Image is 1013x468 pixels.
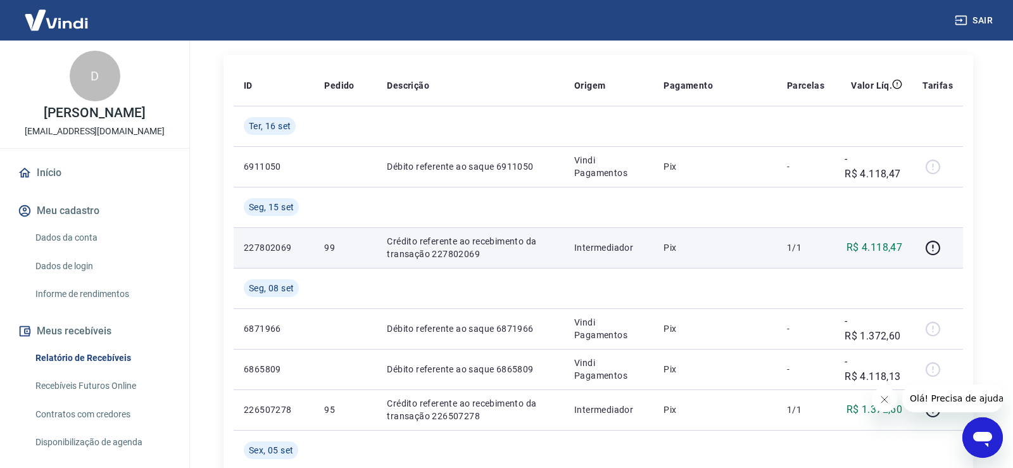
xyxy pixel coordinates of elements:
[664,403,767,416] p: Pix
[787,241,824,254] p: 1/1
[15,159,174,187] a: Início
[30,281,174,307] a: Informe de rendimentos
[387,322,553,335] p: Débito referente ao saque 6871966
[845,151,902,182] p: -R$ 4.118,47
[902,384,1003,412] iframe: Mensagem da empresa
[962,417,1003,458] iframe: Botão para abrir a janela de mensagens
[787,403,824,416] p: 1/1
[15,1,98,39] img: Vindi
[574,79,605,92] p: Origem
[324,241,367,254] p: 99
[574,357,643,382] p: Vindi Pagamentos
[664,79,713,92] p: Pagamento
[244,322,304,335] p: 6871966
[387,363,553,376] p: Débito referente ao saque 6865809
[664,160,767,173] p: Pix
[15,317,174,345] button: Meus recebíveis
[25,125,165,138] p: [EMAIL_ADDRESS][DOMAIN_NAME]
[244,160,304,173] p: 6911050
[249,201,294,213] span: Seg, 15 set
[845,354,902,384] p: -R$ 4.118,13
[846,240,902,255] p: R$ 4.118,47
[574,403,643,416] p: Intermediador
[244,241,304,254] p: 227802069
[787,322,824,335] p: -
[70,51,120,101] div: D
[851,79,892,92] p: Valor Líq.
[574,154,643,179] p: Vindi Pagamentos
[30,345,174,371] a: Relatório de Recebíveis
[574,316,643,341] p: Vindi Pagamentos
[387,235,553,260] p: Crédito referente ao recebimento da transação 227802069
[664,363,767,376] p: Pix
[30,402,174,427] a: Contratos com credores
[846,402,902,417] p: R$ 1.372,60
[249,120,291,132] span: Ter, 16 set
[787,79,824,92] p: Parcelas
[845,313,902,344] p: -R$ 1.372,60
[324,79,354,92] p: Pedido
[44,106,145,120] p: [PERSON_NAME]
[872,387,897,412] iframe: Fechar mensagem
[244,403,304,416] p: 226507278
[244,79,253,92] p: ID
[30,373,174,399] a: Recebíveis Futuros Online
[574,241,643,254] p: Intermediador
[664,241,767,254] p: Pix
[787,160,824,173] p: -
[30,225,174,251] a: Dados da conta
[244,363,304,376] p: 6865809
[30,253,174,279] a: Dados de login
[387,160,553,173] p: Débito referente ao saque 6911050
[664,322,767,335] p: Pix
[787,363,824,376] p: -
[324,403,367,416] p: 95
[8,9,106,19] span: Olá! Precisa de ajuda?
[387,79,429,92] p: Descrição
[952,9,998,32] button: Sair
[922,79,953,92] p: Tarifas
[249,444,293,457] span: Sex, 05 set
[249,282,294,294] span: Seg, 08 set
[15,197,174,225] button: Meu cadastro
[30,429,174,455] a: Disponibilização de agenda
[387,397,553,422] p: Crédito referente ao recebimento da transação 226507278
